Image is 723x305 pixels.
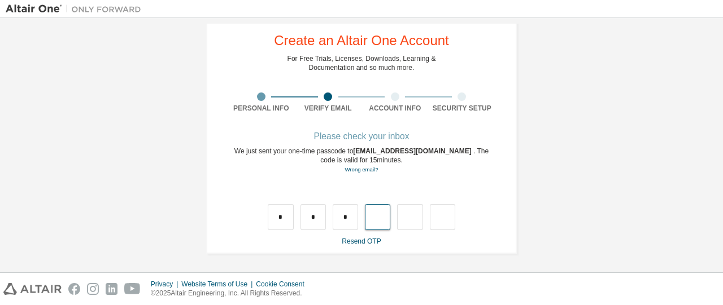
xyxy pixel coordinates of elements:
[151,289,311,298] p: © 2025 Altair Engineering, Inc. All Rights Reserved.
[68,283,80,295] img: facebook.svg
[228,147,495,174] div: We just sent your one-time passcode to . The code is valid for 15 minutes.
[181,280,256,289] div: Website Terms of Use
[345,166,378,173] a: Go back to the registration form
[228,104,295,113] div: Personal Info
[87,283,99,295] img: instagram.svg
[342,237,381,245] a: Resend OTP
[353,147,473,155] span: [EMAIL_ADDRESS][DOMAIN_NAME]
[295,104,362,113] div: Verify Email
[429,104,496,113] div: Security Setup
[361,104,429,113] div: Account Info
[274,34,449,47] div: Create an Altair One Account
[256,280,311,289] div: Cookie Consent
[228,133,495,140] div: Please check your inbox
[151,280,181,289] div: Privacy
[288,54,436,72] div: For Free Trials, Licenses, Downloads, Learning & Documentation and so much more.
[6,3,147,15] img: Altair One
[3,283,62,295] img: altair_logo.svg
[106,283,117,295] img: linkedin.svg
[124,283,141,295] img: youtube.svg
